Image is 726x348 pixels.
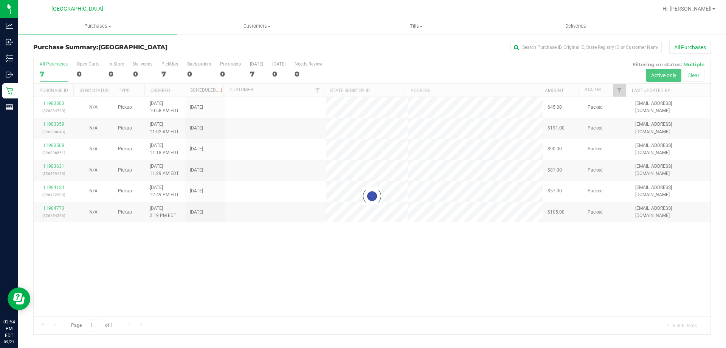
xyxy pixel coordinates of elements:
[3,339,15,345] p: 09/21
[51,6,103,12] span: [GEOGRAPHIC_DATA]
[6,87,13,95] inline-svg: Retail
[337,23,495,30] span: Tills
[6,55,13,62] inline-svg: Inventory
[6,22,13,30] inline-svg: Analytics
[337,18,496,34] a: Tills
[510,42,662,53] input: Search Purchase ID, Original ID, State Registry ID or Customer Name...
[496,18,655,34] a: Deliveries
[669,41,711,54] button: All Purchases
[662,6,712,12] span: Hi, [PERSON_NAME]!
[178,23,336,30] span: Customers
[6,38,13,46] inline-svg: Inbound
[6,103,13,111] inline-svg: Reports
[18,23,177,30] span: Purchases
[555,23,596,30] span: Deliveries
[98,44,168,51] span: [GEOGRAPHIC_DATA]
[177,18,337,34] a: Customers
[6,71,13,78] inline-svg: Outbound
[33,44,259,51] h3: Purchase Summary:
[8,287,30,310] iframe: Resource center
[3,318,15,339] p: 02:54 PM EDT
[18,18,177,34] a: Purchases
